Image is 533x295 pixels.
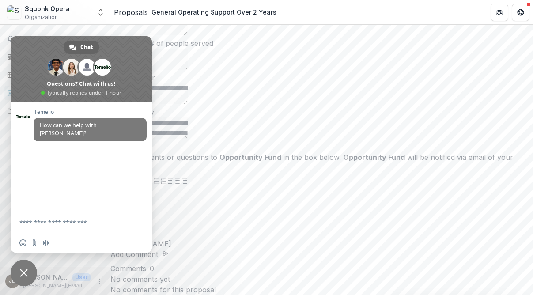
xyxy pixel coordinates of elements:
p: Sustainability [110,107,533,117]
div: Jackie Dempsey [110,231,533,238]
span: Organization [25,13,58,21]
button: Partners [491,4,508,21]
textarea: Compose your message... [19,219,124,227]
strong: Opportunity Fund [343,153,405,162]
p: User [72,273,91,281]
p: [PERSON_NAME][EMAIL_ADDRESS][DOMAIN_NAME] [23,282,91,290]
a: Dashboard [4,49,106,64]
p: [PERSON_NAME] [110,238,533,249]
span: How can we help with [PERSON_NAME]? [40,121,97,137]
button: Align Center [174,177,181,187]
button: Align Right [181,177,188,187]
p: No comments for this proposal [110,284,533,295]
div: Send comments or questions to in the box below. will be notified via email of your comment. [110,152,533,173]
span: 0 [150,265,154,273]
button: Bullet List [153,177,160,187]
button: Ordered List [160,177,167,187]
button: Get Help [512,4,529,21]
div: Jackie Dempsey [9,278,16,284]
div: Squonk Opera [25,4,70,13]
a: Documents [4,104,106,118]
button: Notifications [4,32,106,46]
h2: Comments [110,263,146,274]
span: Temelio [34,109,147,115]
p: Board Roster [110,72,533,83]
button: More [94,276,105,287]
button: Add Comment [110,249,169,260]
nav: breadcrumb [114,6,280,19]
button: Align Left [167,177,174,187]
div: Chat [64,41,99,54]
a: Tasks [4,68,106,82]
span: Send a file [31,239,38,246]
span: Chat [80,41,93,54]
div: General Operating Support Over 2 Years [151,8,276,17]
p: [PERSON_NAME] [23,272,69,282]
p: Anticipated # of people served [110,38,533,49]
img: Squonk Opera [7,5,21,19]
span: Notifications [18,35,103,43]
a: Proposals [4,86,106,100]
div: Close chat [11,260,37,286]
p: No comments yet [110,274,533,284]
span: Insert an emoji [19,239,26,246]
span: Audio message [42,239,49,246]
button: Open entity switcher [95,4,107,21]
strong: Opportunity Fund [219,153,281,162]
a: Proposals [114,7,148,18]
